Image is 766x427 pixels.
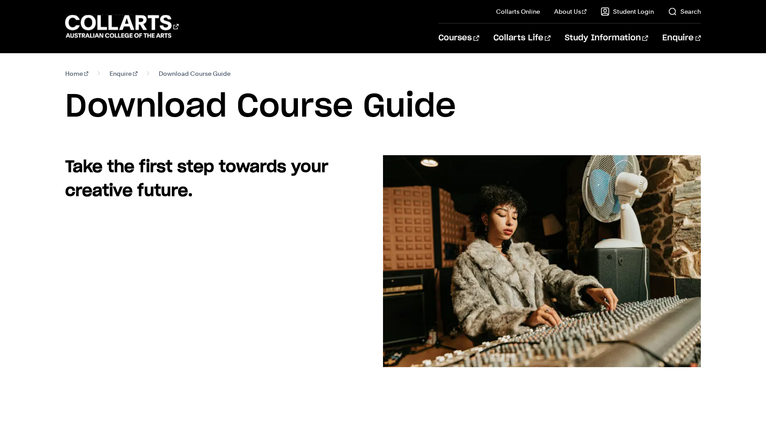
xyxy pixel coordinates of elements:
h1: Download Course Guide [65,87,701,127]
a: Study Information [565,24,648,53]
a: Collarts Online [496,7,540,16]
a: Enquire [662,24,701,53]
a: Collarts Life [493,24,551,53]
span: Download Course Guide [159,67,231,80]
a: About Us [554,7,587,16]
div: Go to homepage [65,14,179,39]
strong: Take the first step towards your creative future. [65,159,328,199]
a: Student Login [601,7,654,16]
a: Enquire [109,67,137,80]
a: Courses [438,24,479,53]
a: Home [65,67,89,80]
a: Search [668,7,701,16]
